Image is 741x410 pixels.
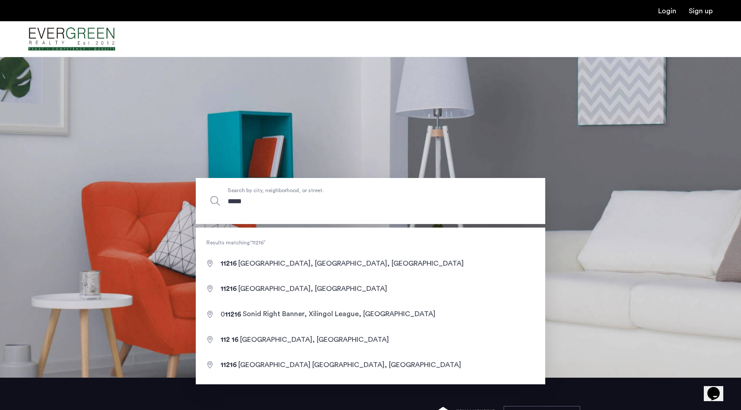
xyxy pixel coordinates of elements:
[221,311,243,318] span: 0
[221,336,239,343] span: 112 16
[196,178,545,224] input: Apartment Search
[238,260,464,267] span: [GEOGRAPHIC_DATA], [GEOGRAPHIC_DATA], [GEOGRAPHIC_DATA]
[704,375,732,401] iframe: chat widget
[225,311,241,318] span: 11216
[196,238,545,247] span: Results matching
[221,361,237,368] span: 11216
[238,361,461,368] span: [GEOGRAPHIC_DATA] [GEOGRAPHIC_DATA], [GEOGRAPHIC_DATA]
[221,260,237,267] span: 11216
[238,285,387,292] span: [GEOGRAPHIC_DATA], [GEOGRAPHIC_DATA]
[240,336,389,343] span: [GEOGRAPHIC_DATA], [GEOGRAPHIC_DATA]
[243,311,435,318] span: Sonid Right Banner, Xilingol League, [GEOGRAPHIC_DATA]
[689,8,713,15] a: Registration
[250,240,266,245] q: 11216
[28,23,115,56] a: Cazamio Logo
[228,186,472,195] span: Search by city, neighborhood, or street.
[221,285,237,292] span: 11216
[658,8,676,15] a: Login
[28,23,115,56] img: logo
